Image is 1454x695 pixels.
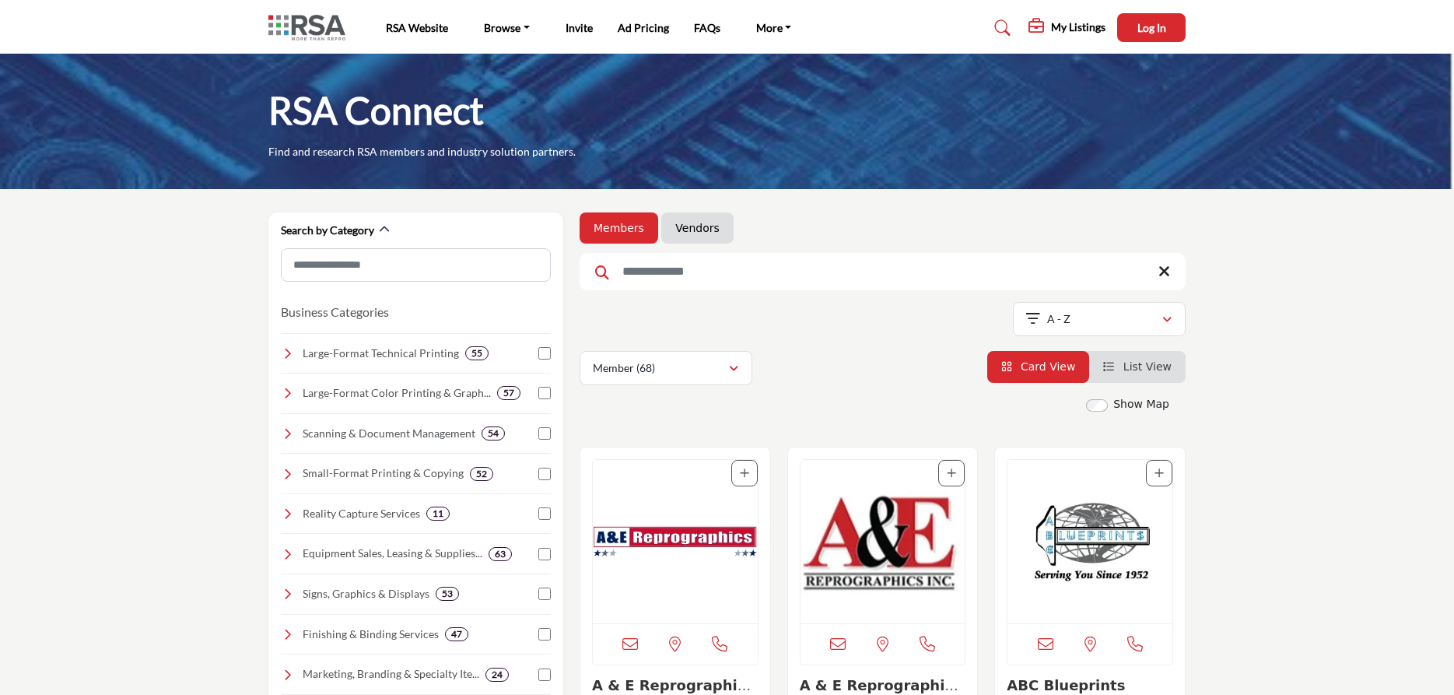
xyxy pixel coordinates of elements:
[1047,311,1070,327] p: A - Z
[1007,677,1173,694] h3: ABC Blueprints
[303,586,429,602] h4: Signs, Graphics & Displays: Exterior/interior building signs, trade show booths, event displays, ...
[694,21,720,34] a: FAQs
[465,346,489,360] div: 55 Results For Large-Format Technical Printing
[1013,302,1186,336] button: A - Z
[538,588,551,600] input: Select Signs, Graphics & Displays checkbox
[268,86,484,135] h1: RSA Connect
[538,387,551,399] input: Select Large-Format Color Printing & Graphics checkbox
[1103,360,1172,373] a: View List
[303,465,464,481] h4: Small-Format Printing & Copying: Professional printing for black and white and color document pri...
[442,588,453,599] b: 53
[436,587,459,601] div: 53 Results For Signs, Graphics & Displays
[303,627,439,642] h4: Finishing & Binding Services: Laminating, binding, folding, trimming, and other finishing touches...
[593,360,655,376] p: Member (68)
[580,253,1186,290] input: Search Keyword
[1123,360,1172,373] span: List View
[485,668,509,682] div: 24 Results For Marketing, Branding & Specialty Items
[675,220,719,236] a: Vendors
[592,677,759,694] h3: A & E Reprographics - AZ
[451,629,462,640] b: 47
[497,386,520,400] div: 57 Results For Large-Format Color Printing & Graphics
[538,669,551,681] input: Select Marketing, Branding & Specialty Items checkbox
[489,547,512,561] div: 63 Results For Equipment Sales, Leasing & Supplies
[1113,396,1169,412] label: Show Map
[488,428,499,439] b: 54
[594,220,644,236] a: Members
[1007,460,1172,623] a: Open Listing in new tab
[495,549,506,560] b: 63
[580,351,752,385] button: Member (68)
[1028,19,1105,37] div: My Listings
[281,248,551,282] input: Search Category
[1154,467,1164,479] a: Add To List
[947,467,956,479] a: Add To List
[426,507,450,521] div: 11 Results For Reality Capture Services
[801,460,965,623] img: A & E Reprographics, Inc. VA
[386,21,448,34] a: RSA Website
[303,426,475,441] h4: Scanning & Document Management: Digital conversion, archiving, indexing, secure storage, and stre...
[618,21,669,34] a: Ad Pricing
[538,548,551,560] input: Select Equipment Sales, Leasing & Supplies checkbox
[538,468,551,480] input: Select Small-Format Printing & Copying checkbox
[445,627,468,641] div: 47 Results For Finishing & Binding Services
[503,388,514,398] b: 57
[473,17,541,39] a: Browse
[1117,13,1186,42] button: Log In
[745,17,803,39] a: More
[1007,460,1172,623] img: ABC Blueprints
[1007,677,1125,693] a: ABC Blueprints
[471,348,482,359] b: 55
[979,16,1021,40] a: Search
[801,460,965,623] a: Open Listing in new tab
[1021,360,1075,373] span: Card View
[303,506,420,521] h4: Reality Capture Services: Laser scanning, BIM modeling, photogrammetry, 3D scanning, and other ad...
[1001,360,1076,373] a: View Card
[281,303,389,321] button: Business Categories
[593,460,758,623] a: Open Listing in new tab
[538,628,551,641] input: Select Finishing & Binding Services checkbox
[303,346,459,361] h4: Large-Format Technical Printing: High-quality printing for blueprints, construction and architect...
[482,426,505,441] div: 54 Results For Scanning & Document Management
[1089,351,1186,383] li: List View
[470,467,493,481] div: 52 Results For Small-Format Printing & Copying
[433,508,443,519] b: 11
[800,677,966,694] h3: A & E Reprographics, Inc. VA
[281,223,374,238] h2: Search by Category
[538,427,551,440] input: Select Scanning & Document Management checkbox
[566,21,593,34] a: Invite
[1137,21,1166,34] span: Log In
[740,467,749,479] a: Add To List
[593,460,758,623] img: A & E Reprographics - AZ
[268,144,576,160] p: Find and research RSA members and industry solution partners.
[268,15,353,40] img: Site Logo
[538,347,551,360] input: Select Large-Format Technical Printing checkbox
[303,546,482,561] h4: Equipment Sales, Leasing & Supplies: Equipment sales, leasing, service, and resale of plotters, s...
[538,507,551,520] input: Select Reality Capture Services checkbox
[303,385,491,401] h4: Large-Format Color Printing & Graphics: Banners, posters, vehicle wraps, and presentation graphics.
[303,666,479,682] h4: Marketing, Branding & Specialty Items: Design and creative services, marketing support, and speci...
[987,351,1090,383] li: Card View
[492,669,503,680] b: 24
[1051,20,1105,34] h5: My Listings
[476,469,487,479] b: 52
